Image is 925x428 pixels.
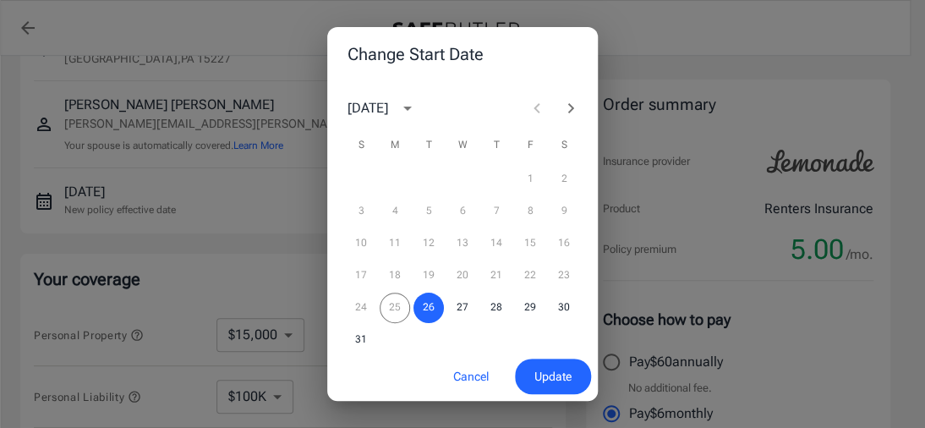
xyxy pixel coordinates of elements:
button: 31 [346,325,376,355]
button: 30 [549,293,579,323]
button: Update [515,359,591,395]
span: Thursday [481,129,512,162]
button: 28 [481,293,512,323]
button: 26 [413,293,444,323]
button: Cancel [434,359,508,395]
span: Update [534,366,572,387]
span: Tuesday [413,129,444,162]
button: 27 [447,293,478,323]
span: Saturday [549,129,579,162]
span: Friday [515,129,545,162]
h2: Change Start Date [327,27,598,81]
span: Sunday [346,129,376,162]
button: calendar view is open, switch to year view [393,94,422,123]
span: Wednesday [447,129,478,162]
div: [DATE] [348,98,388,118]
button: 29 [515,293,545,323]
span: Monday [380,129,410,162]
button: Next month [554,91,588,125]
